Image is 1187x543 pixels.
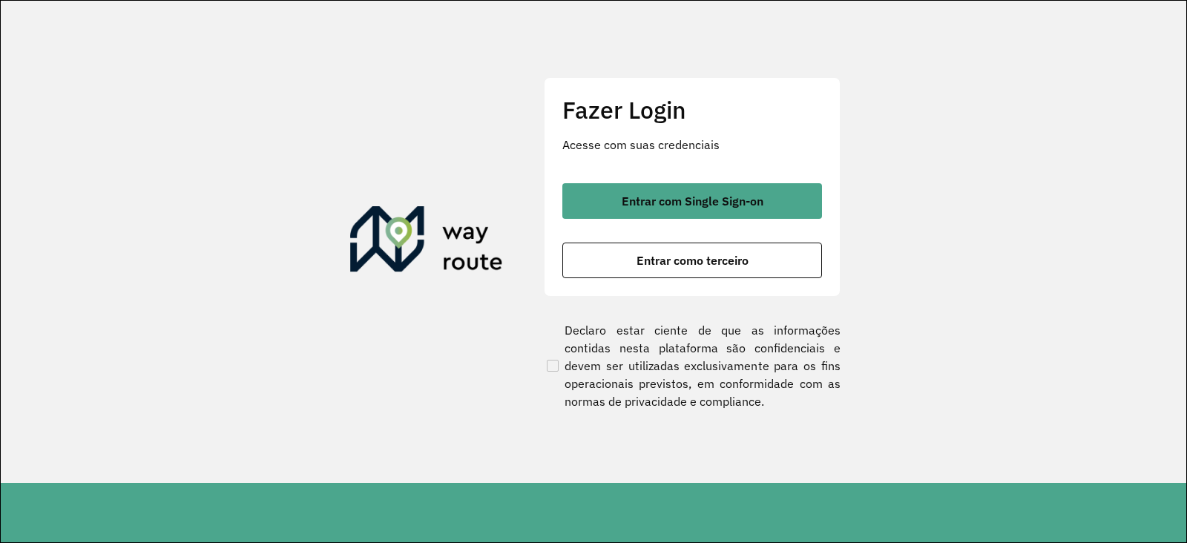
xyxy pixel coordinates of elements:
[562,243,822,278] button: button
[562,96,822,124] h2: Fazer Login
[637,254,749,266] span: Entrar como terceiro
[622,195,763,207] span: Entrar com Single Sign-on
[350,206,503,277] img: Roteirizador AmbevTech
[562,136,822,154] p: Acesse com suas credenciais
[544,321,841,410] label: Declaro estar ciente de que as informações contidas nesta plataforma são confidenciais e devem se...
[562,183,822,219] button: button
